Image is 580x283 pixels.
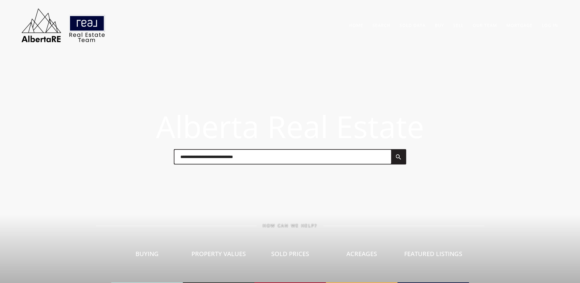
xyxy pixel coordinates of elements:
[183,228,254,283] a: Property Values
[346,250,377,258] span: Acreages
[271,250,309,258] span: Sold Prices
[349,22,363,28] a: Home
[111,228,183,283] a: Buying
[191,250,246,258] span: Property Values
[453,22,464,28] a: Sell
[17,6,109,44] img: AlbertaRE Real Estate Team | Real Broker
[400,22,426,28] a: Sold Data
[254,228,326,283] a: Sold Prices
[326,228,397,283] a: Acreages
[435,22,444,28] a: Buy
[372,22,390,28] a: Search
[473,22,497,28] a: Our Team
[542,22,558,28] a: Log In
[506,22,533,28] a: Mortgage
[404,250,462,258] span: Featured Listings
[397,228,469,283] a: Featured Listings
[135,250,159,258] span: Buying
